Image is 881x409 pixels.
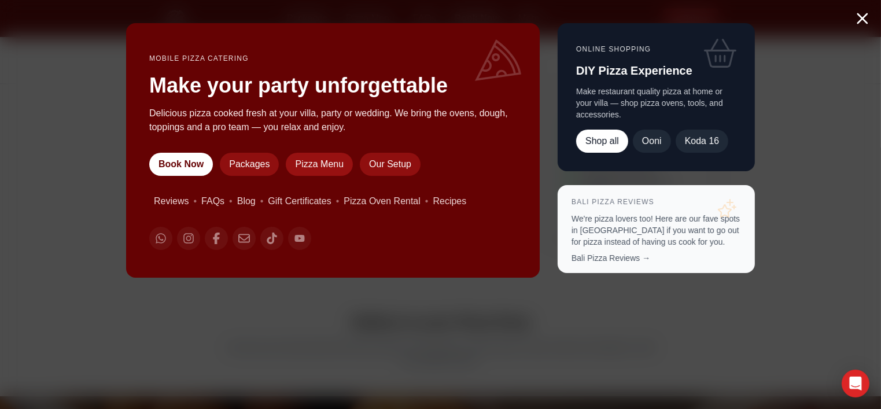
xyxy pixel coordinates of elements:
h2: Make your party unforgettable [149,74,517,97]
span: • [229,194,233,208]
a: Pizza Menu [286,153,353,176]
a: Bali Pizza Reviews [572,198,654,206]
a: Online Shopping [576,45,651,53]
a: Bali Pizza Reviews → [572,253,650,263]
span: • [425,194,428,208]
a: Our Setup [360,153,421,176]
a: Pizza Oven Rental [344,194,421,208]
a: Mobile Pizza Catering [149,54,249,62]
h3: DIY Pizza Experience [576,62,736,79]
a: Packages [220,153,279,176]
a: Book Now [149,153,213,176]
span: • [336,194,339,208]
button: Close menu [853,9,872,28]
a: Reviews [154,194,189,208]
p: We're pizza lovers too! Here are our fave spots in [GEOGRAPHIC_DATA] if you want to go out for pi... [572,213,741,248]
a: Ooni [633,130,671,153]
a: Gift Certificates [268,194,331,208]
p: Delicious pizza cooked fresh at your villa, party or wedding. We bring the ovens, dough, toppings... [149,106,517,134]
a: Recipes [433,194,466,208]
p: Make restaurant quality pizza at home or your villa — shop pizza ovens, tools, and accessories. [576,86,736,120]
span: • [193,194,197,208]
div: Open Intercom Messenger [842,370,869,397]
span: • [260,194,263,208]
a: Koda 16 [676,130,729,153]
a: FAQs [201,194,224,208]
a: Blog [237,194,255,208]
a: Shop all [576,130,628,153]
